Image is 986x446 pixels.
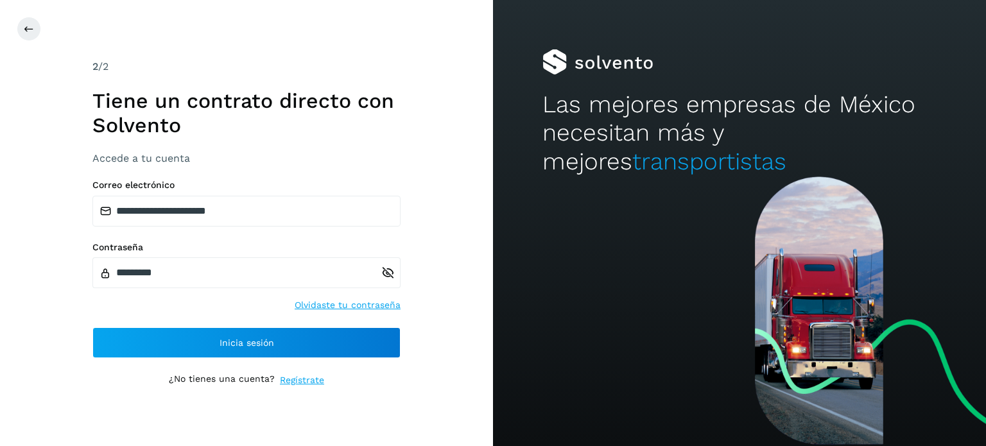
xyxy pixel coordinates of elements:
a: Olvidaste tu contraseña [295,298,401,312]
label: Correo electrónico [92,180,401,191]
p: ¿No tienes una cuenta? [169,373,275,387]
label: Contraseña [92,242,401,253]
h1: Tiene un contrato directo con Solvento [92,89,401,138]
h3: Accede a tu cuenta [92,152,401,164]
h2: Las mejores empresas de México necesitan más y mejores [542,90,937,176]
span: 2 [92,60,98,73]
div: /2 [92,59,401,74]
a: Regístrate [280,373,324,387]
button: Inicia sesión [92,327,401,358]
span: Inicia sesión [220,338,274,347]
span: transportistas [632,148,786,175]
